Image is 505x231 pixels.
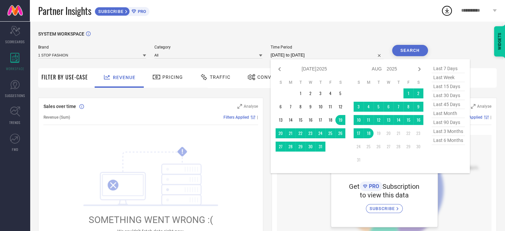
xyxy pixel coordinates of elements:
[276,102,286,112] td: Sun Jul 06 2025
[393,128,403,138] td: Thu Aug 21 2025
[286,115,295,125] td: Mon Jul 14 2025
[286,142,295,152] td: Mon Jul 28 2025
[325,88,335,98] td: Fri Jul 04 2025
[43,115,70,120] span: Revenue (Sum)
[295,128,305,138] td: Tue Jul 22 2025
[315,142,325,152] td: Thu Jul 31 2025
[354,128,364,138] td: Sun Aug 17 2025
[403,142,413,152] td: Fri Aug 29 2025
[271,45,384,50] span: Time Period
[257,74,290,80] span: Conversion
[12,147,18,152] span: FWD
[295,142,305,152] td: Tue Jul 29 2025
[432,73,465,82] span: last week
[295,115,305,125] td: Tue Jul 15 2025
[374,128,383,138] td: Tue Aug 19 2025
[441,5,453,17] div: Open download list
[354,102,364,112] td: Sun Aug 03 2025
[335,88,345,98] td: Sat Jul 05 2025
[5,39,25,44] span: SCORECARDS
[393,102,403,112] td: Thu Aug 07 2025
[276,128,286,138] td: Sun Jul 20 2025
[315,102,325,112] td: Thu Jul 10 2025
[432,82,465,91] span: last 15 days
[154,45,262,50] span: Category
[432,136,465,145] span: last 6 months
[162,74,183,80] span: Pricing
[383,80,393,85] th: Wednesday
[393,80,403,85] th: Thursday
[38,31,84,37] span: SYSTEM WORKSPACE
[237,104,242,109] svg: Zoom
[305,80,315,85] th: Wednesday
[38,45,146,50] span: Brand
[276,142,286,152] td: Sun Jul 27 2025
[374,115,383,125] td: Tue Aug 12 2025
[305,102,315,112] td: Wed Jul 09 2025
[136,9,146,14] span: PRO
[413,142,423,152] td: Sat Aug 30 2025
[325,128,335,138] td: Fri Jul 25 2025
[295,88,305,98] td: Tue Jul 01 2025
[413,115,423,125] td: Sat Aug 16 2025
[403,102,413,112] td: Fri Aug 08 2025
[42,73,88,81] span: Filter By Use-Case
[383,142,393,152] td: Wed Aug 27 2025
[271,51,384,59] input: Select time period
[364,80,374,85] th: Monday
[325,102,335,112] td: Fri Jul 11 2025
[6,66,24,71] span: WORKSPACE
[43,104,76,109] span: Sales over time
[335,128,345,138] td: Sat Jul 26 2025
[113,75,135,80] span: Revenue
[383,128,393,138] td: Wed Aug 20 2025
[325,115,335,125] td: Fri Jul 18 2025
[286,80,295,85] th: Monday
[403,128,413,138] td: Fri Aug 22 2025
[295,80,305,85] th: Tuesday
[370,206,396,211] span: SUBSCRIBE
[364,115,374,125] td: Mon Aug 11 2025
[432,64,465,73] span: last 7 days
[403,115,413,125] td: Fri Aug 15 2025
[490,115,491,120] span: |
[95,5,149,16] a: SUBSCRIBEPRO
[305,142,315,152] td: Wed Jul 30 2025
[366,199,403,213] a: SUBSCRIBE
[315,88,325,98] td: Thu Jul 03 2025
[95,9,125,14] span: SUBSCRIBE
[315,115,325,125] td: Thu Jul 17 2025
[335,115,345,125] td: Sat Jul 19 2025
[335,80,345,85] th: Saturday
[471,104,475,109] svg: Zoom
[286,128,295,138] td: Mon Jul 21 2025
[374,80,383,85] th: Tuesday
[374,142,383,152] td: Tue Aug 26 2025
[364,142,374,152] td: Mon Aug 25 2025
[354,80,364,85] th: Sunday
[354,142,364,152] td: Sun Aug 24 2025
[403,80,413,85] th: Friday
[244,104,258,109] span: Analyse
[360,191,409,199] span: to view this data
[276,65,284,73] div: Previous month
[354,115,364,125] td: Sun Aug 10 2025
[432,127,465,136] span: last 3 months
[286,102,295,112] td: Mon Jul 07 2025
[9,120,21,125] span: TRENDS
[335,102,345,112] td: Sat Jul 12 2025
[38,4,91,18] span: Partner Insights
[432,91,465,100] span: last 30 days
[477,104,491,109] span: Analyse
[89,214,213,225] span: SOMETHING WENT WRONG :(
[432,118,465,127] span: last 90 days
[5,93,25,98] span: SUGGESTIONS
[403,88,413,98] td: Fri Aug 01 2025
[305,115,315,125] td: Wed Jul 16 2025
[354,155,364,165] td: Sun Aug 31 2025
[415,65,423,73] div: Next month
[374,102,383,112] td: Tue Aug 05 2025
[383,115,393,125] td: Wed Aug 13 2025
[364,128,374,138] td: Mon Aug 18 2025
[413,128,423,138] td: Sat Aug 23 2025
